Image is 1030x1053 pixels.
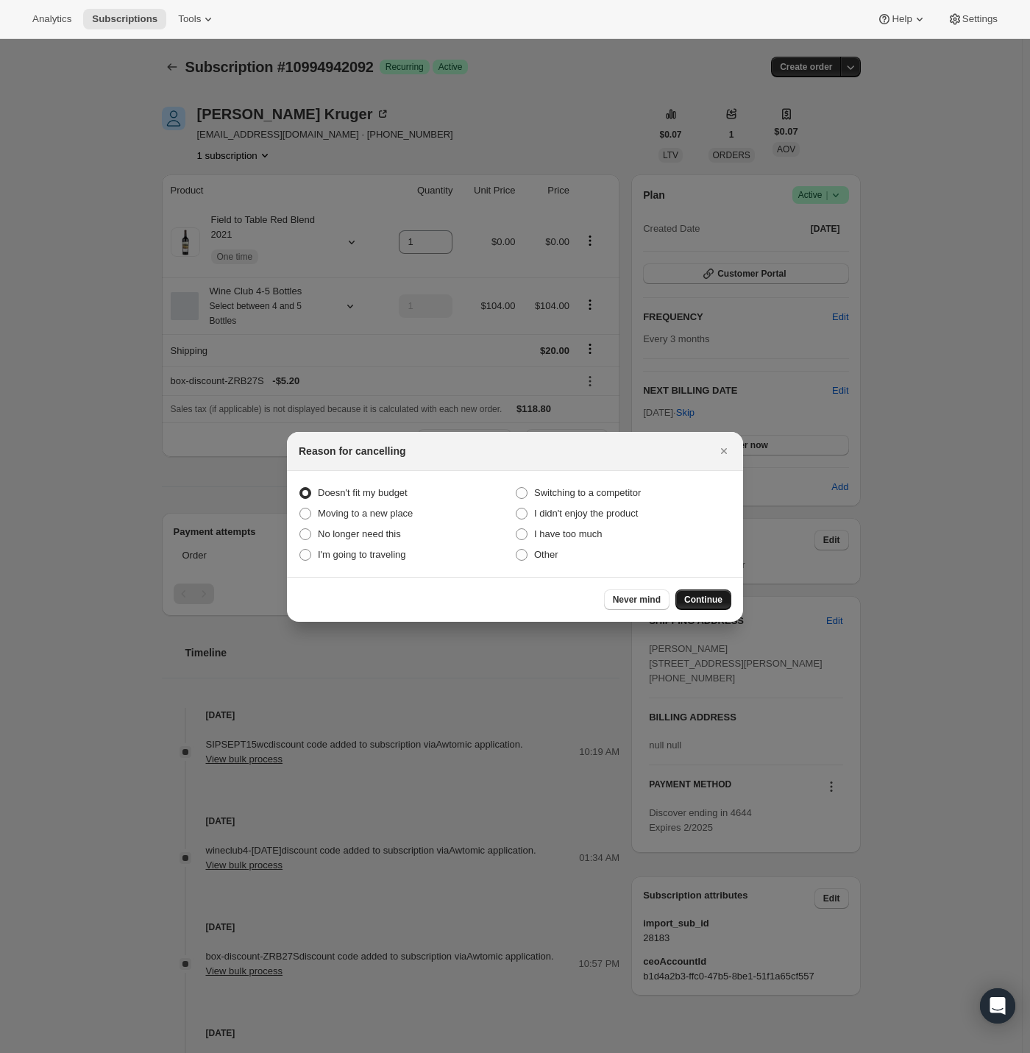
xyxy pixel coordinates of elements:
span: Tools [178,13,201,25]
span: Doesn't fit my budget [318,487,408,498]
span: Switching to a competitor [534,487,641,498]
h2: Reason for cancelling [299,444,405,458]
span: Help [892,13,912,25]
span: Subscriptions [92,13,157,25]
button: Help [868,9,935,29]
span: Settings [962,13,998,25]
button: Subscriptions [83,9,166,29]
span: No longer need this [318,528,401,539]
button: Analytics [24,9,80,29]
button: Settings [939,9,1006,29]
span: Never mind [613,594,661,606]
span: Analytics [32,13,71,25]
span: I have too much [534,528,603,539]
div: Open Intercom Messenger [980,988,1015,1024]
span: I'm going to traveling [318,549,406,560]
span: Continue [684,594,722,606]
span: Moving to a new place [318,508,413,519]
span: Other [534,549,558,560]
button: Close [714,441,734,461]
button: Never mind [604,589,669,610]
button: Continue [675,589,731,610]
button: Tools [169,9,224,29]
span: I didn't enjoy the product [534,508,638,519]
